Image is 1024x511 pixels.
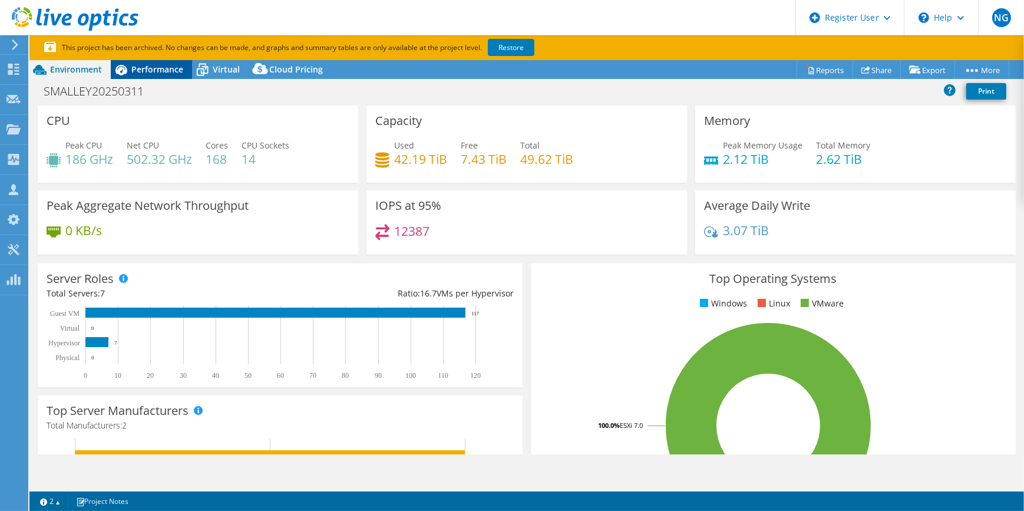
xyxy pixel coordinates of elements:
[697,297,747,310] li: Windows
[180,371,187,380] text: 30
[798,297,844,310] li: VMware
[704,199,810,212] h3: Average Daily Write
[723,224,769,237] h4: 3.07 TiB
[55,354,80,362] text: Physical
[50,64,102,75] span: Environment
[966,83,1006,100] a: Print
[704,114,750,127] h3: Memory
[47,419,514,432] h4: Total Manufacturers:
[91,355,94,361] text: 0
[816,140,870,151] span: Total Memory
[461,140,478,151] span: Free
[147,371,154,380] text: 20
[47,404,189,417] h3: Top Server Manufacturers
[375,371,382,380] text: 90
[127,153,192,166] h4: 502.32 GHz
[540,272,1007,285] h3: Top Operating Systems
[65,140,102,151] span: Peak CPU
[471,311,480,317] text: 117
[461,153,507,166] h4: 7.43 TiB
[47,287,280,300] div: Total Servers:
[269,64,323,75] span: Cloud Pricing
[114,340,117,346] text: 7
[520,140,540,151] span: Total
[992,8,1011,27] span: NG
[84,371,87,380] text: 0
[797,61,853,79] a: Reports
[122,420,127,431] span: 2
[100,288,105,299] span: 7
[394,225,430,238] h4: 12387
[245,371,252,380] text: 50
[68,494,137,509] a: Project Notes
[280,287,513,300] div: Ratio: VMs per Hypervisor
[394,140,414,151] span: Used
[65,153,113,166] h4: 186 GHz
[954,61,1009,79] a: More
[114,371,121,380] text: 10
[47,199,249,212] h3: Peak Aggregate Network Throughput
[853,61,901,79] a: Share
[488,39,534,56] a: Restore
[375,114,422,127] h3: Capacity
[206,153,228,166] h4: 168
[50,309,80,318] text: Guest VM
[723,153,802,166] h4: 2.12 TiB
[309,371,316,380] text: 70
[470,371,481,380] text: 120
[32,494,68,509] a: 2
[755,297,790,310] li: Linux
[206,140,228,151] span: Cores
[127,140,159,151] span: Net CPU
[438,371,448,380] text: 110
[44,41,622,54] p: This project has been archived. No changes can be made, and graphs and summary tables are only av...
[919,12,929,23] svg: \n
[65,224,102,237] h4: 0 KB/s
[420,288,437,299] span: 16.7
[47,114,70,127] h3: CPU
[342,371,349,380] text: 80
[213,64,240,75] span: Virtual
[38,85,162,98] h1: SMALLEY20250311
[242,153,289,166] h4: 14
[131,64,183,75] span: Performance
[375,199,441,212] h3: IOPS at 95%
[723,140,802,151] span: Peak Memory Usage
[242,140,289,151] span: CPU Sockets
[900,61,955,79] a: Export
[598,421,620,430] tspan: 100.0%
[48,339,80,347] text: Hypervisor
[212,371,219,380] text: 40
[405,371,416,380] text: 100
[60,324,80,332] text: Virtual
[520,153,573,166] h4: 49.62 TiB
[816,153,870,166] h4: 2.62 TiB
[277,371,284,380] text: 60
[47,272,114,285] h3: Server Roles
[620,421,643,430] tspan: ESXi 7.0
[91,325,94,331] text: 0
[394,153,447,166] h4: 42.19 TiB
